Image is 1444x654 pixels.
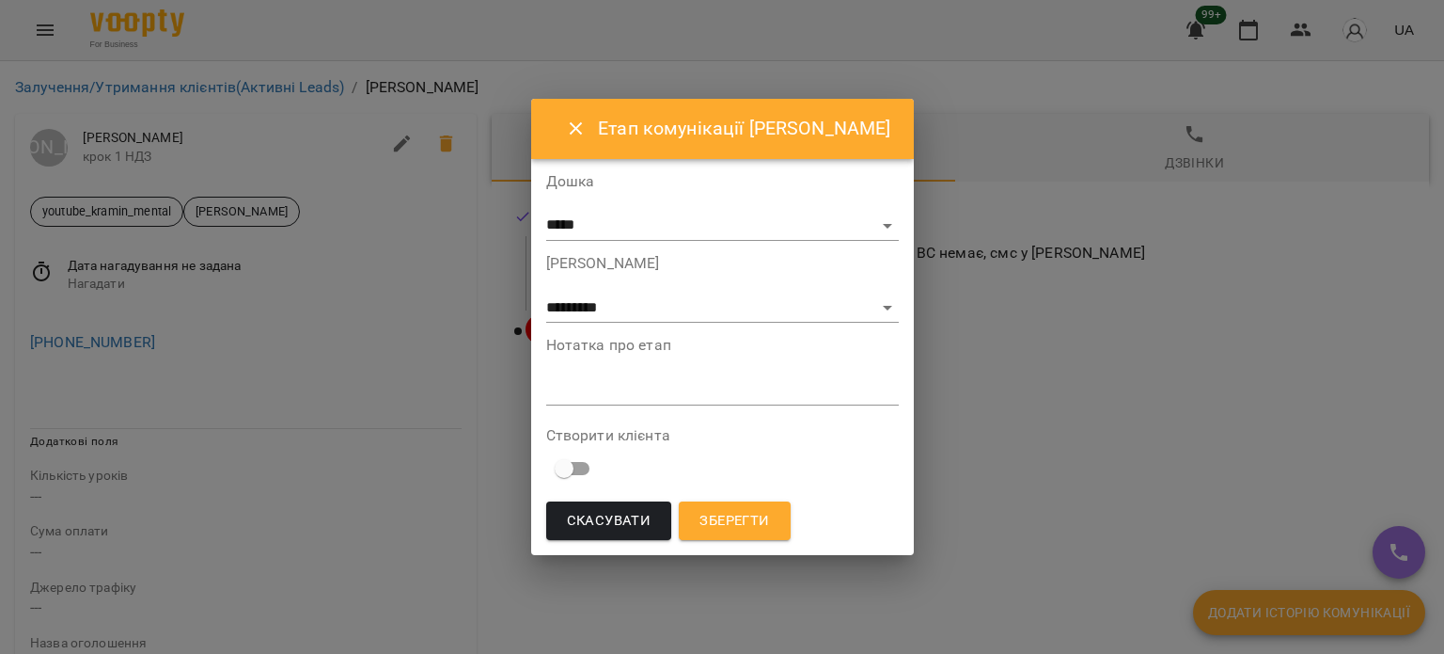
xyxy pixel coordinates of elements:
span: Зберегти [699,509,769,534]
button: Скасувати [546,502,672,541]
button: Close [554,106,599,152]
h6: Етап комунікації [PERSON_NAME] [598,114,890,143]
label: Дошка [546,174,899,189]
label: Створити клієнта [546,428,899,443]
label: Нотатка про етап [546,338,899,353]
label: [PERSON_NAME] [546,256,899,271]
button: Зберегти [679,502,790,541]
span: Скасувати [567,509,651,534]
